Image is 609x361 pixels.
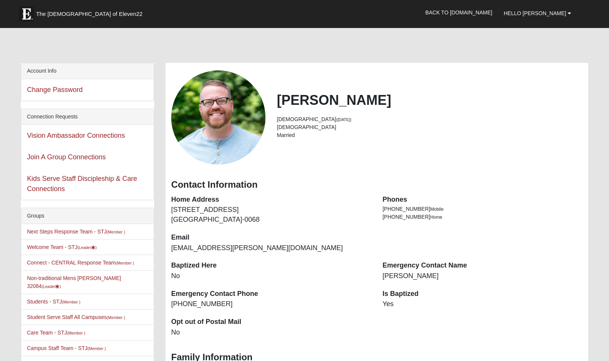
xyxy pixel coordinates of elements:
[171,317,371,327] dt: Opt out of Postal Mail
[504,10,566,16] span: Hello [PERSON_NAME]
[171,233,371,243] dt: Email
[27,86,83,93] a: Change Password
[383,271,582,281] dd: [PERSON_NAME]
[116,261,134,265] small: (Member )
[27,330,85,336] a: Care Team - STJ(Member )
[171,243,371,253] dd: [EMAIL_ADDRESS][PERSON_NAME][DOMAIN_NAME]
[67,331,85,335] small: (Member )
[430,215,442,220] span: Home
[27,275,121,289] a: Non-traditional Mens [PERSON_NAME] 32084(Leader)
[107,230,125,234] small: (Member )
[383,289,582,299] dt: Is Baptized
[42,284,61,289] small: (Leader )
[21,109,154,125] div: Connection Requests
[383,261,582,271] dt: Emergency Contact Name
[87,346,106,351] small: (Member )
[27,299,80,305] a: Students - STJ(Member )
[171,328,371,338] dd: No
[21,208,154,224] div: Groups
[383,213,582,221] li: [PHONE_NUMBER]
[27,244,97,250] a: Welcome Team - STJ(Leader)
[62,300,80,304] small: (Member )
[171,70,265,165] a: View Fullsize Photo
[498,4,577,23] a: Hello [PERSON_NAME]
[78,245,97,250] small: (Leader )
[383,205,582,213] li: [PHONE_NUMBER]
[171,205,371,224] dd: [STREET_ADDRESS] [GEOGRAPHIC_DATA]-0068
[277,123,582,131] li: [DEMOGRAPHIC_DATA]
[277,92,582,108] h2: [PERSON_NAME]
[383,195,582,205] dt: Phones
[420,3,498,22] a: Back to [DOMAIN_NAME]
[430,207,443,212] span: Mobile
[277,115,582,123] li: [DEMOGRAPHIC_DATA]
[21,63,154,79] div: Account Info
[171,195,371,205] dt: Home Address
[107,315,125,320] small: (Member )
[27,229,125,235] a: Next Steps Response Team - STJ(Member )
[336,117,351,122] small: ([DATE])
[27,345,106,351] a: Campus Staff Team - STJ(Member )
[383,299,582,309] dd: Yes
[171,271,371,281] dd: No
[27,132,125,139] a: Vision Ambassador Connections
[36,10,142,18] span: The [DEMOGRAPHIC_DATA] of Eleven22
[27,175,137,193] a: Kids Serve Staff Discipleship & Care Connections
[27,314,125,320] a: Student Serve Staff All Campuses(Member )
[171,179,582,190] h3: Contact Information
[171,289,371,299] dt: Emergency Contact Phone
[27,153,106,161] a: Join A Group Connections
[15,3,167,22] a: The [DEMOGRAPHIC_DATA] of Eleven22
[27,260,134,266] a: Connect - CENTRAL Response Team(Member )
[171,299,371,309] dd: [PHONE_NUMBER]
[277,131,582,139] li: Married
[171,261,371,271] dt: Baptized Here
[19,6,34,22] img: Eleven22 logo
